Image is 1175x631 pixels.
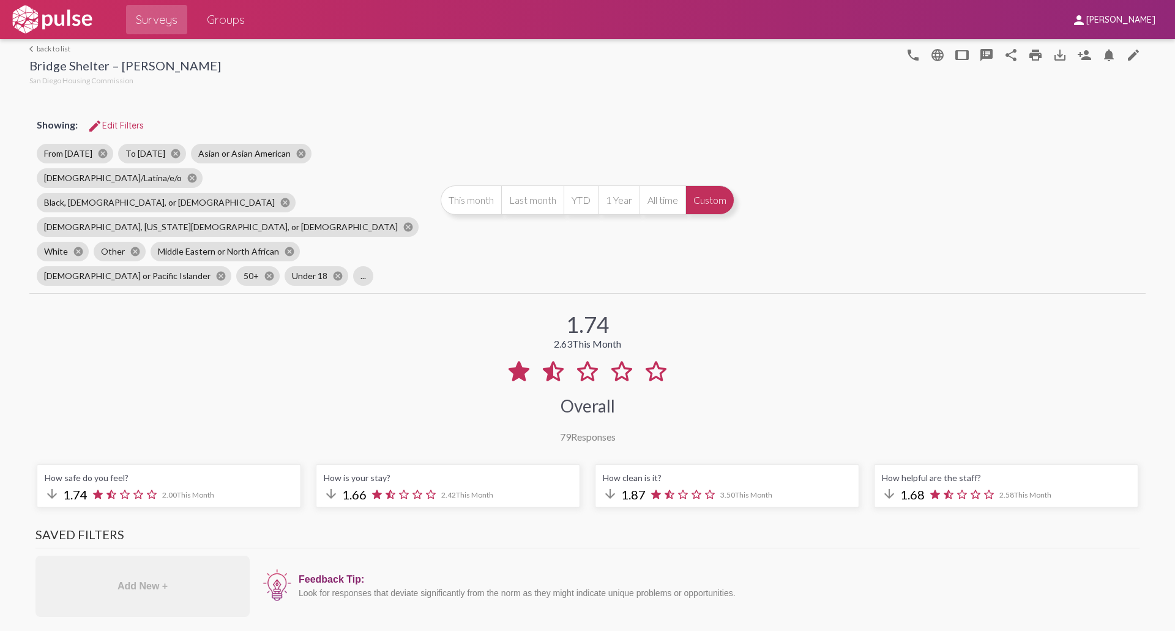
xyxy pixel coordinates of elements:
[191,144,311,163] mat-chip: Asian or Asian American
[1004,48,1018,62] mat-icon: Share
[296,148,307,159] mat-icon: cancel
[197,5,255,34] a: Groups
[456,490,493,499] span: This Month
[685,185,734,215] button: Custom
[73,246,84,257] mat-icon: cancel
[955,48,969,62] mat-icon: tablet
[280,197,291,208] mat-icon: cancel
[342,487,367,502] span: 1.66
[332,271,343,282] mat-icon: cancel
[78,114,154,136] button: Edit FiltersEdit Filters
[1062,8,1165,31] button: [PERSON_NAME]
[324,487,338,501] mat-icon: arrow_downward
[35,527,1140,548] h3: Saved Filters
[572,338,621,349] span: This Month
[1086,15,1155,26] span: [PERSON_NAME]
[906,48,920,62] mat-icon: language
[1048,42,1072,67] button: Download
[1028,48,1043,62] mat-icon: print
[1023,42,1048,67] a: print
[285,266,348,286] mat-chip: Under 18
[207,9,245,31] span: Groups
[284,246,295,257] mat-icon: cancel
[1077,48,1092,62] mat-icon: Person
[29,44,221,53] a: back to list
[236,266,280,286] mat-chip: 50+
[1126,48,1141,62] mat-icon: edit
[1102,48,1116,62] mat-icon: Bell
[37,144,113,163] mat-chip: From [DATE]
[979,48,994,62] mat-icon: speaker_notes
[215,271,226,282] mat-icon: cancel
[603,472,851,483] div: How clean is it?
[29,58,221,76] div: Bridge Shelter – [PERSON_NAME]
[1121,42,1146,67] a: edit
[162,490,214,499] span: 2.00
[1014,490,1051,499] span: This Month
[37,193,296,212] mat-chip: Black, [DEMOGRAPHIC_DATA], or [DEMOGRAPHIC_DATA]
[88,120,144,131] span: Edit Filters
[130,246,141,257] mat-icon: cancel
[598,185,640,215] button: 1 Year
[94,242,146,261] mat-chip: Other
[35,556,250,617] div: Add New +
[118,144,186,163] mat-chip: To [DATE]
[37,168,203,188] mat-chip: [DEMOGRAPHIC_DATA]/Latina/e/o
[560,431,571,442] span: 79
[353,266,373,286] mat-chip: ...
[10,4,94,35] img: white-logo.svg
[560,431,616,442] div: Responses
[37,119,78,130] span: Showing:
[37,242,89,261] mat-chip: White
[901,42,925,67] button: language
[177,490,214,499] span: This Month
[45,472,293,483] div: How safe do you feel?
[441,185,501,215] button: This month
[29,76,133,85] span: San Diego Housing Commission
[126,5,187,34] a: Surveys
[882,487,897,501] mat-icon: arrow_downward
[999,42,1023,67] button: Share
[882,472,1130,483] div: How helpful are the staff?
[930,48,945,62] mat-icon: language
[950,42,974,67] button: tablet
[564,185,598,215] button: YTD
[37,217,419,237] mat-chip: [DEMOGRAPHIC_DATA], [US_STATE][DEMOGRAPHIC_DATA], or [DEMOGRAPHIC_DATA]
[603,487,617,501] mat-icon: arrow_downward
[640,185,685,215] button: All time
[299,588,1133,598] div: Look for responses that deviate significantly from the norm as they might indicate unique problem...
[170,148,181,159] mat-icon: cancel
[720,490,772,499] span: 3.50
[151,242,300,261] mat-chip: Middle Eastern or North African
[324,472,572,483] div: How is your stay?
[45,487,59,501] mat-icon: arrow_downward
[136,9,177,31] span: Surveys
[88,119,102,133] mat-icon: Edit Filters
[1053,48,1067,62] mat-icon: Download
[1072,13,1086,28] mat-icon: person
[63,487,88,502] span: 1.74
[403,222,414,233] mat-icon: cancel
[29,45,37,53] mat-icon: arrow_back_ios
[925,42,950,67] button: language
[900,487,925,502] span: 1.68
[974,42,999,67] button: speaker_notes
[561,395,615,416] div: Overall
[299,574,1133,585] div: Feedback Tip:
[441,490,493,499] span: 2.42
[999,490,1051,499] span: 2.58
[566,311,610,338] div: 1.74
[554,338,621,349] div: 2.63
[37,266,231,286] mat-chip: [DEMOGRAPHIC_DATA] or Pacific Islander
[1097,42,1121,67] button: Bell
[262,568,293,602] img: icon12.png
[1072,42,1097,67] button: Person
[501,185,564,215] button: Last month
[97,148,108,159] mat-icon: cancel
[264,271,275,282] mat-icon: cancel
[735,490,772,499] span: This Month
[621,487,646,502] span: 1.87
[187,173,198,184] mat-icon: cancel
